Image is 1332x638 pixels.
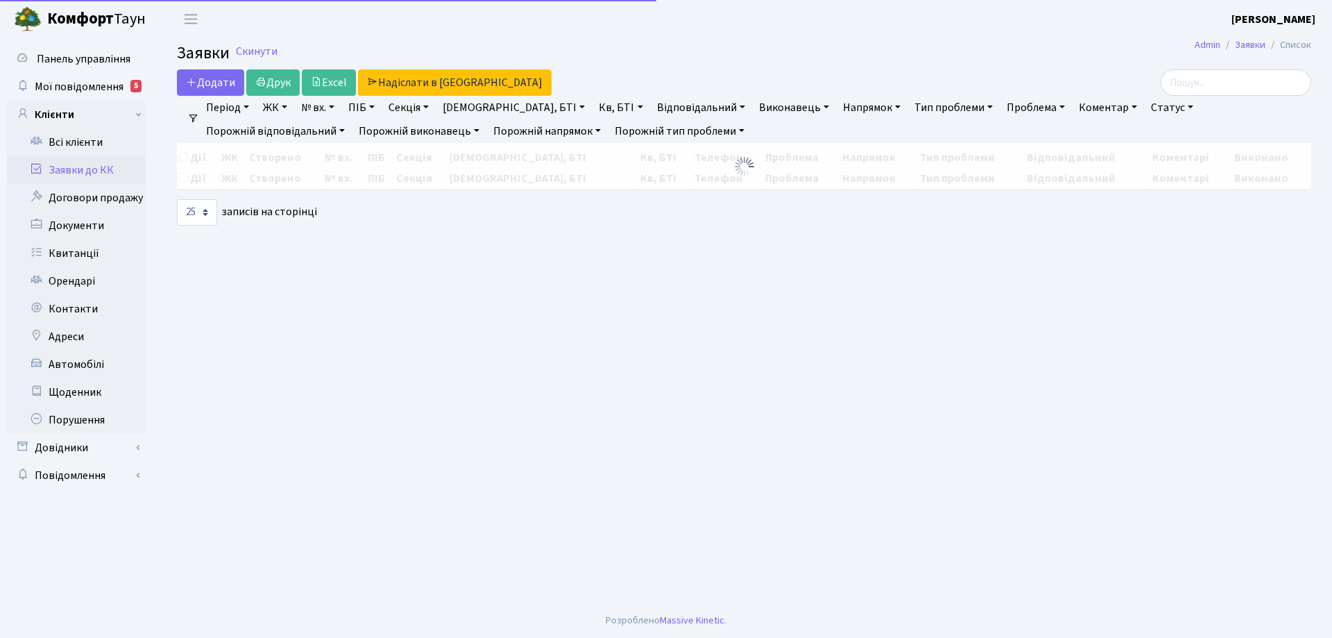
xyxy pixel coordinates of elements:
li: Список [1265,37,1311,53]
div: 5 [130,80,142,92]
b: Комфорт [47,8,114,30]
a: Порожній тип проблеми [609,119,750,143]
a: Мої повідомлення5 [7,73,146,101]
a: Клієнти [7,101,146,128]
a: Напрямок [837,96,906,119]
a: Відповідальний [651,96,751,119]
a: Договори продажу [7,184,146,212]
a: Massive Kinetic [660,613,724,628]
a: [DEMOGRAPHIC_DATA], БТІ [437,96,590,119]
span: Панель управління [37,51,130,67]
a: Період [200,96,255,119]
select: записів на сторінці [177,199,217,226]
a: Проблема [1001,96,1070,119]
a: Автомобілі [7,351,146,378]
a: Excel [302,69,356,96]
span: Заявки [177,41,230,65]
a: Всі клієнти [7,128,146,156]
span: Додати [186,75,235,90]
a: Порушення [7,406,146,434]
a: Щоденник [7,378,146,406]
a: Коментар [1073,96,1143,119]
img: logo.png [14,6,42,33]
a: Виконавець [753,96,835,119]
a: Додати [177,69,244,96]
span: Таун [47,8,146,31]
a: Заявки до КК [7,156,146,184]
a: Панель управління [7,45,146,73]
a: Друк [246,69,300,96]
a: [PERSON_NAME] [1231,11,1315,28]
span: Мої повідомлення [35,79,123,94]
a: Адреси [7,323,146,351]
a: Порожній відповідальний [200,119,350,143]
input: Пошук... [1161,69,1311,96]
a: Порожній напрямок [488,119,606,143]
a: Секція [383,96,434,119]
img: Обробка... [733,156,755,178]
b: [PERSON_NAME] [1231,12,1315,27]
button: Переключити навігацію [173,8,208,31]
a: № вх. [296,96,340,119]
nav: breadcrumb [1174,31,1332,60]
label: записів на сторінці [177,199,317,226]
a: Кв, БТІ [593,96,648,119]
a: ЖК [257,96,293,119]
a: Скинути [236,45,277,58]
a: Орендарі [7,267,146,295]
a: Повідомлення [7,462,146,489]
a: Надіслати в [GEOGRAPHIC_DATA] [358,69,552,96]
div: Розроблено . [606,613,726,628]
a: Заявки [1235,37,1265,52]
a: ПІБ [343,96,380,119]
a: Admin [1195,37,1220,52]
a: Порожній виконавець [353,119,485,143]
a: Документи [7,212,146,240]
a: Статус [1145,96,1199,119]
a: Довідники [7,434,146,462]
a: Квитанції [7,240,146,267]
a: Контакти [7,295,146,323]
a: Тип проблеми [909,96,998,119]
